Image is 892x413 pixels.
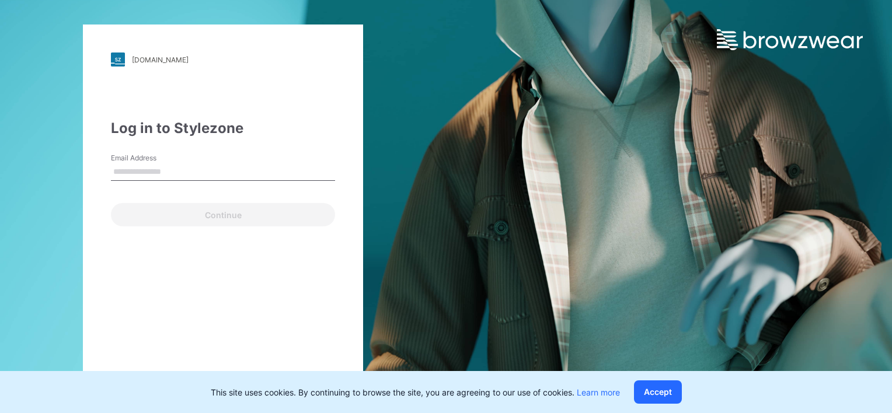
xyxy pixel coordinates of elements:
div: [DOMAIN_NAME] [132,55,189,64]
p: This site uses cookies. By continuing to browse the site, you are agreeing to our use of cookies. [211,386,620,398]
a: Learn more [577,387,620,397]
label: Email Address [111,153,193,163]
img: browzwear-logo.e42bd6dac1945053ebaf764b6aa21510.svg [717,29,863,50]
div: Log in to Stylezone [111,118,335,139]
img: stylezone-logo.562084cfcfab977791bfbf7441f1a819.svg [111,52,125,66]
button: Accept [634,380,682,404]
a: [DOMAIN_NAME] [111,52,335,66]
